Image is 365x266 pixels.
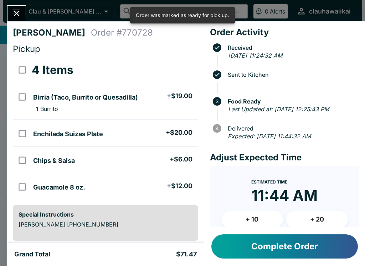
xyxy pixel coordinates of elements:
[251,179,287,185] span: Estimated Time
[33,130,103,138] h5: Enchilada Suizas Plate
[136,9,229,21] div: Order was marked as ready for pick up.
[228,52,282,59] em: [DATE] 11:24:32 AM
[91,27,153,38] h4: Order # 770728
[210,152,359,163] h4: Adjust Expected Time
[7,6,26,21] button: Close
[167,182,192,190] h5: + $12.00
[176,250,197,259] h5: $71.47
[224,125,359,132] span: Delivered
[215,126,219,131] text: 4
[13,57,198,199] table: orders table
[167,92,192,100] h5: + $19.00
[14,250,50,259] h5: Grand Total
[32,63,73,77] h3: 4 Items
[211,234,358,259] button: Complete Order
[228,133,311,140] em: Expected: [DATE] 11:44:32 AM
[170,155,192,164] h5: + $6.00
[33,156,75,165] h5: Chips & Salsa
[210,27,359,38] h4: Order Activity
[19,221,192,228] p: [PERSON_NAME] [PHONE_NUMBER]
[19,211,192,218] h6: Special Instructions
[216,99,219,104] text: 3
[224,71,359,78] span: Sent to Kitchen
[251,186,318,205] time: 11:44 AM
[228,106,329,113] em: Last Updated at: [DATE] 12:25:43 PM
[166,128,192,137] h5: + $20.00
[13,44,40,54] span: Pickup
[36,105,58,112] p: 1 Burrito
[224,44,359,51] span: Received
[33,93,138,102] h5: Birria (Taco, Burrito or Quesadilla)
[33,183,85,192] h5: Guacamole 8 oz.
[224,98,359,105] span: Food Ready
[13,27,91,38] h4: [PERSON_NAME]
[221,211,283,228] button: + 10
[286,211,348,228] button: + 20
